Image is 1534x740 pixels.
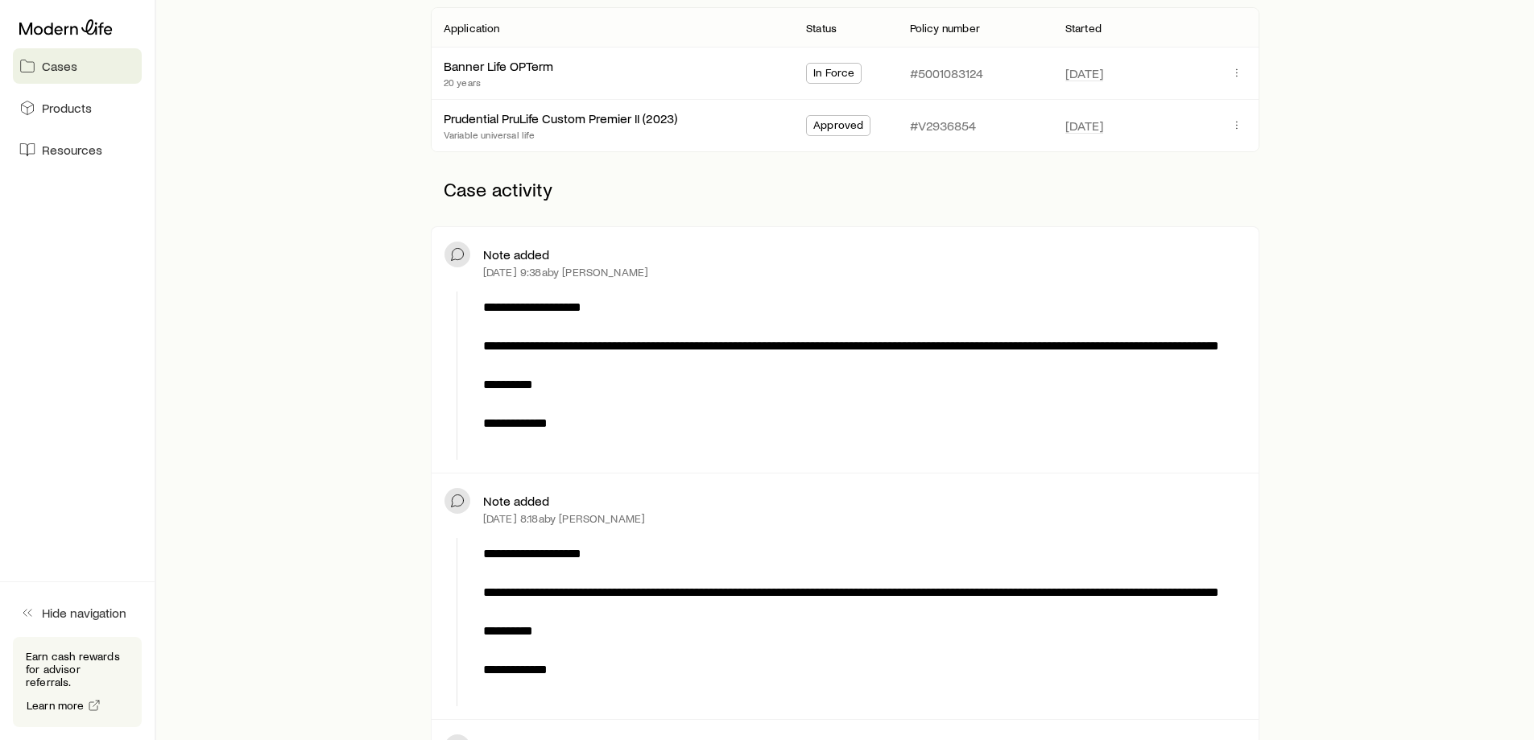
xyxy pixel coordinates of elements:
[42,58,77,74] span: Cases
[444,110,677,126] a: Prudential PruLife Custom Premier II (2023)
[42,100,92,116] span: Products
[910,118,976,134] p: #V2936854
[444,128,677,141] p: Variable universal life
[444,58,553,73] a: Banner Life OPTerm
[444,76,553,89] p: 20 years
[13,132,142,167] a: Resources
[444,22,500,35] p: Application
[42,142,102,158] span: Resources
[27,700,85,711] span: Learn more
[806,22,837,35] p: Status
[13,595,142,630] button: Hide navigation
[13,48,142,84] a: Cases
[444,110,677,127] div: Prudential PruLife Custom Premier II (2023)
[13,637,142,727] div: Earn cash rewards for advisor referrals.Learn more
[813,66,854,83] span: In Force
[13,90,142,126] a: Products
[483,493,549,509] p: Note added
[1065,65,1103,81] span: [DATE]
[483,512,645,525] p: [DATE] 8:18a by [PERSON_NAME]
[1065,118,1103,134] span: [DATE]
[431,165,1259,213] p: Case activity
[444,58,553,75] div: Banner Life OPTerm
[26,650,129,688] p: Earn cash rewards for advisor referrals.
[483,266,648,279] p: [DATE] 9:38a by [PERSON_NAME]
[813,118,863,135] span: Approved
[1065,22,1102,35] p: Started
[910,22,980,35] p: Policy number
[42,605,126,621] span: Hide navigation
[483,246,549,263] p: Note added
[910,65,983,81] p: #5001083124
